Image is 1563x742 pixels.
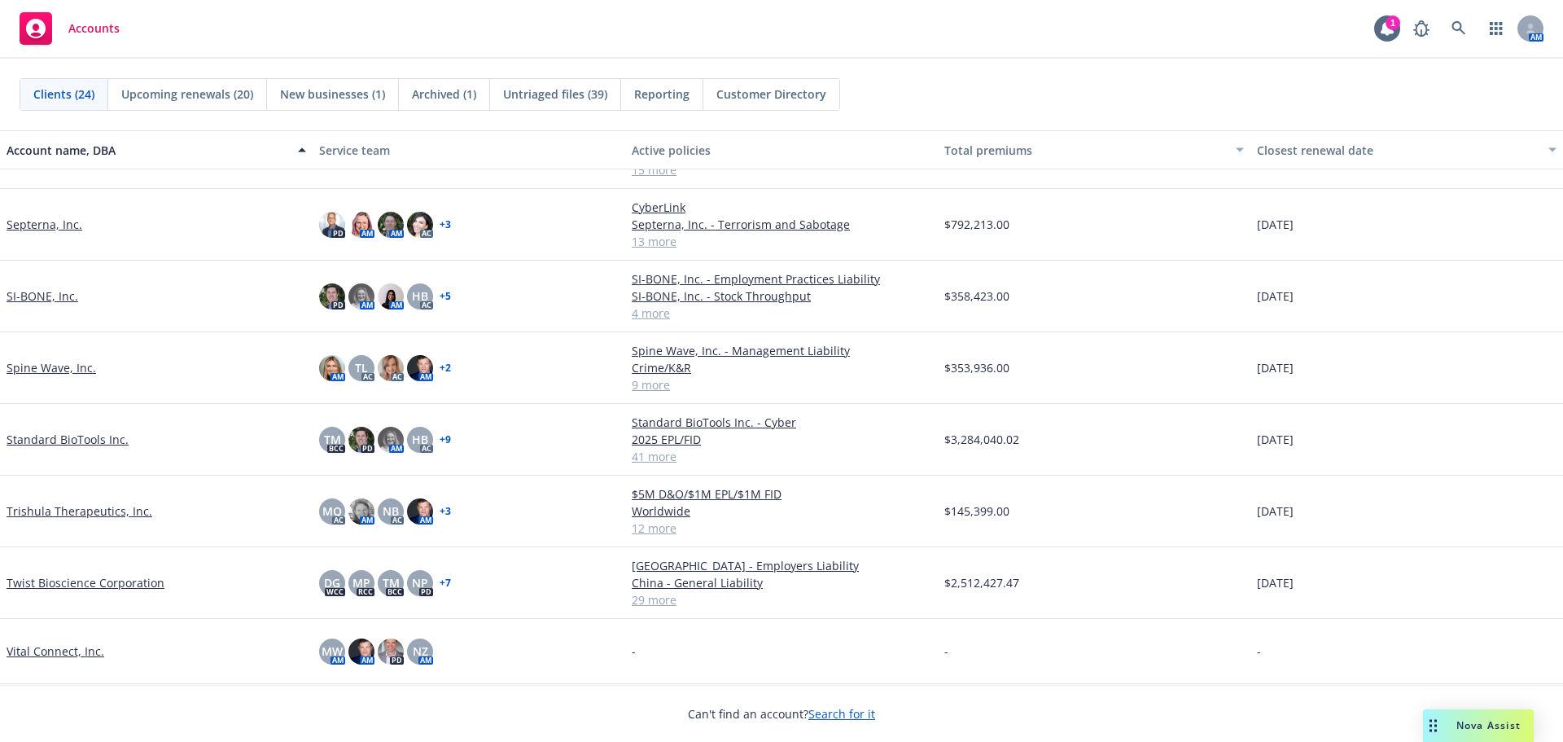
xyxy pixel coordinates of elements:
span: [DATE] [1257,216,1294,233]
img: photo [378,427,404,453]
img: photo [319,283,345,310]
span: Accounts [68,22,120,35]
a: $5M D&O/$1M EPL/$1M FID [632,485,931,503]
span: - [632,643,636,660]
a: 2025 EPL/FID [632,431,931,448]
div: Service team [319,142,619,159]
a: Spine Wave, Inc. [7,359,96,376]
span: Customer Directory [716,86,826,103]
span: [DATE] [1257,431,1294,448]
span: [DATE] [1257,359,1294,376]
button: Total premiums [938,130,1250,169]
a: Standard BioTools Inc. - Cyber [632,414,931,431]
a: SI-BONE, Inc. - Stock Throughput [632,288,931,305]
img: photo [407,355,433,381]
a: 41 more [632,448,931,465]
a: 15 more [632,161,931,178]
button: Closest renewal date [1250,130,1563,169]
a: Standard BioTools Inc. [7,431,129,448]
a: Search for it [808,706,875,722]
span: [DATE] [1257,503,1294,520]
button: Service team [313,130,625,169]
a: 4 more [632,305,931,322]
a: + 7 [440,578,451,588]
a: 29 more [632,591,931,608]
span: TM [383,574,400,591]
button: Nova Assist [1423,709,1534,742]
span: Nova Assist [1456,718,1521,732]
a: [GEOGRAPHIC_DATA] - Employers Liability [632,557,931,574]
span: NZ [413,643,428,660]
img: photo [348,639,374,665]
a: Search [1443,12,1475,45]
span: Untriaged files (39) [503,86,607,103]
a: Switch app [1480,12,1513,45]
img: photo [407,212,433,238]
span: Upcoming renewals (20) [121,86,253,103]
a: Worldwide [632,503,931,520]
span: $358,423.00 [944,288,1009,305]
span: $353,936.00 [944,359,1009,376]
img: photo [348,283,374,310]
a: 13 more [632,233,931,250]
a: Twist Bioscience Corporation [7,574,164,591]
div: Account name, DBA [7,142,288,159]
a: Report a Bug [1405,12,1438,45]
span: TM [324,431,341,448]
span: Clients (24) [33,86,94,103]
span: HB [412,431,428,448]
span: DG [324,574,340,591]
span: $792,213.00 [944,216,1009,233]
span: - [944,643,948,660]
span: Can't find an account? [688,705,875,722]
a: SI-BONE, Inc. [7,288,78,305]
span: New businesses (1) [280,86,385,103]
span: MQ [322,503,342,520]
span: NB [383,503,399,520]
div: Drag to move [1423,709,1443,742]
a: + 5 [440,292,451,301]
a: Accounts [13,6,126,51]
span: MP [352,574,370,591]
span: $145,399.00 [944,503,1009,520]
div: Closest renewal date [1257,142,1539,159]
span: $2,512,427.47 [944,574,1019,591]
a: Crime/K&R [632,359,931,376]
img: photo [348,498,374,525]
div: Active policies [632,142,931,159]
span: $3,284,040.02 [944,431,1019,448]
span: NP [412,574,428,591]
img: photo [378,639,404,665]
div: 1 [1386,15,1400,30]
img: photo [319,355,345,381]
img: photo [319,212,345,238]
a: China - General Liability [632,574,931,591]
a: + 3 [440,220,451,230]
a: Septerna, Inc. [7,216,82,233]
span: Reporting [634,86,690,103]
a: 9 more [632,376,931,393]
img: photo [378,283,404,310]
a: Septerna, Inc. - Terrorism and Sabotage [632,216,931,233]
span: [DATE] [1257,574,1294,591]
a: + 3 [440,507,451,516]
img: photo [407,498,433,525]
span: HB [412,288,428,305]
a: Trishula Therapeutics, Inc. [7,503,152,520]
span: - [1257,643,1261,660]
span: MW [322,643,343,660]
a: + 2 [440,363,451,373]
span: [DATE] [1257,288,1294,305]
a: + 9 [440,435,451,445]
div: Total premiums [944,142,1226,159]
img: photo [348,427,374,453]
span: Archived (1) [412,86,476,103]
button: Active policies [625,130,938,169]
img: photo [378,212,404,238]
a: 12 more [632,520,931,537]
